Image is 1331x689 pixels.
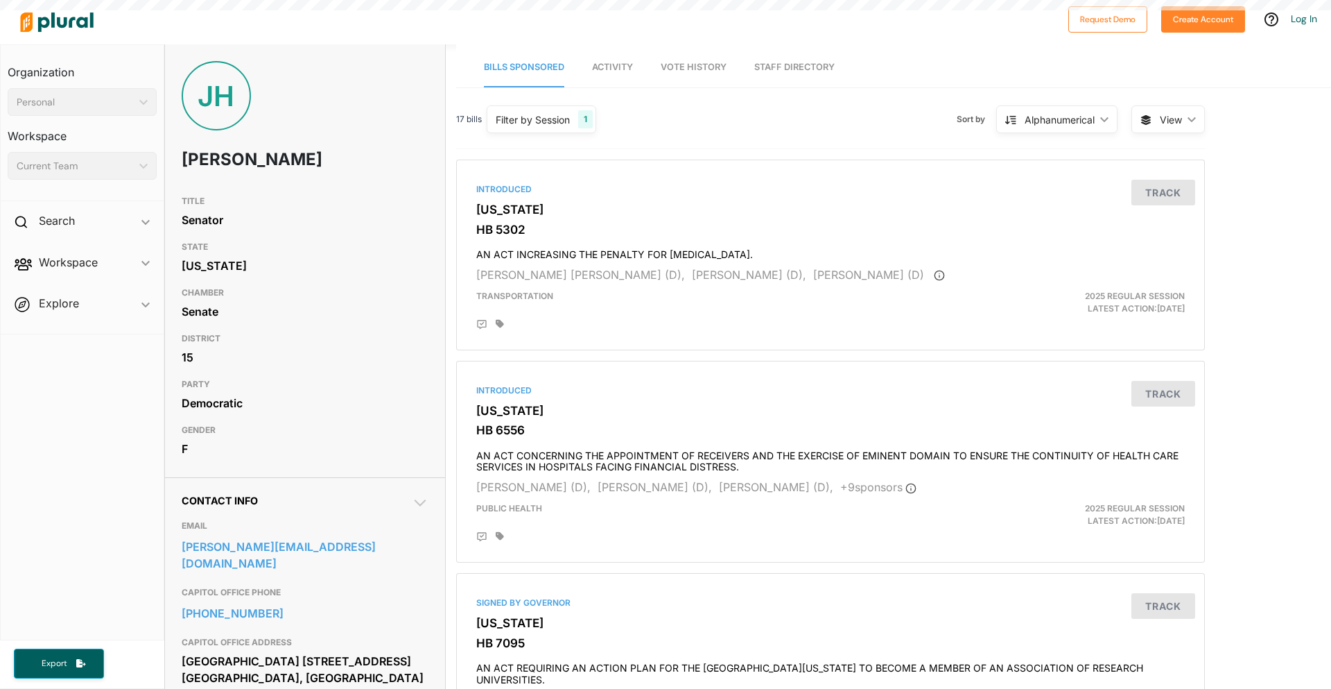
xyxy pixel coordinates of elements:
[1085,291,1185,301] span: 2025 Regular Session
[476,319,487,330] div: Add Position Statement
[1131,180,1195,205] button: Track
[1131,593,1195,619] button: Track
[182,301,428,322] div: Senate
[496,112,570,127] div: Filter by Session
[182,193,428,210] h3: TITLE
[476,291,553,301] span: Transportation
[598,480,712,494] span: [PERSON_NAME] (D),
[182,393,428,414] div: Democratic
[476,183,1185,196] div: Introduced
[1131,381,1195,407] button: Track
[484,48,564,87] a: Bills Sponsored
[1160,112,1182,127] span: View
[578,110,593,128] div: 1
[1025,112,1095,127] div: Alphanumerical
[813,268,924,282] span: [PERSON_NAME] (D)
[661,62,727,72] span: Vote History
[952,502,1195,527] div: Latest Action: [DATE]
[182,284,428,301] h3: CHAMBER
[182,536,428,574] a: [PERSON_NAME][EMAIL_ADDRESS][DOMAIN_NAME]
[182,603,428,624] a: [PHONE_NUMBER]
[182,139,329,180] h1: [PERSON_NAME]
[182,634,428,651] h3: CAPITOL OFFICE ADDRESS
[182,422,428,439] h3: GENDER
[17,159,134,173] div: Current Team
[182,210,428,230] div: Senator
[182,239,428,255] h3: STATE
[1068,11,1147,26] a: Request Demo
[952,290,1195,315] div: Latest Action: [DATE]
[8,116,157,146] h3: Workspace
[1161,6,1245,33] button: Create Account
[182,255,428,276] div: [US_STATE]
[476,268,685,282] span: [PERSON_NAME] [PERSON_NAME] (D),
[476,480,591,494] span: [PERSON_NAME] (D),
[592,62,633,72] span: Activity
[1085,503,1185,513] span: 2025 Regular Session
[32,658,76,670] span: Export
[957,113,996,126] span: Sort by
[182,347,428,368] div: 15
[496,319,504,329] div: Add tags
[476,597,1185,609] div: Signed by Governor
[182,330,428,347] h3: DISTRICT
[17,95,134,110] div: Personal
[182,439,428,459] div: F
[496,531,504,541] div: Add tags
[456,113,482,126] span: 17 bills
[476,404,1185,418] h3: [US_STATE]
[476,203,1185,216] h3: [US_STATE]
[476,223,1185,237] h3: HB 5302
[182,495,258,507] span: Contact Info
[476,423,1185,437] h3: HB 6556
[8,52,157,83] h3: Organization
[754,48,835,87] a: Staff Directory
[719,480,833,494] span: [PERSON_NAME] (D),
[182,518,428,534] h3: EMAIL
[476,443,1185,474] h4: AN ACT CONCERNING THE APPOINTMENT OF RECEIVERS AND THE EXERCISE OF EMINENT DOMAIN TO ENSURE THE C...
[476,242,1185,261] h4: AN ACT INCREASING THE PENALTY FOR [MEDICAL_DATA].
[476,503,542,513] span: Public Health
[182,376,428,393] h3: PARTY
[476,616,1185,630] h3: [US_STATE]
[840,480,916,494] span: + 9 sponsor s
[1068,6,1147,33] button: Request Demo
[182,61,251,130] div: JH
[1161,11,1245,26] a: Create Account
[476,384,1185,397] div: Introduced
[1291,12,1317,25] a: Log In
[182,584,428,601] h3: CAPITOL OFFICE PHONE
[476,531,487,543] div: Add Position Statement
[484,62,564,72] span: Bills Sponsored
[476,636,1185,650] h3: HB 7095
[476,656,1185,686] h4: AN ACT REQUIRING AN ACTION PLAN FOR THE [GEOGRAPHIC_DATA][US_STATE] TO BECOME A MEMBER OF AN ASSO...
[39,213,75,228] h2: Search
[592,48,633,87] a: Activity
[14,649,104,679] button: Export
[661,48,727,87] a: Vote History
[692,268,806,282] span: [PERSON_NAME] (D),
